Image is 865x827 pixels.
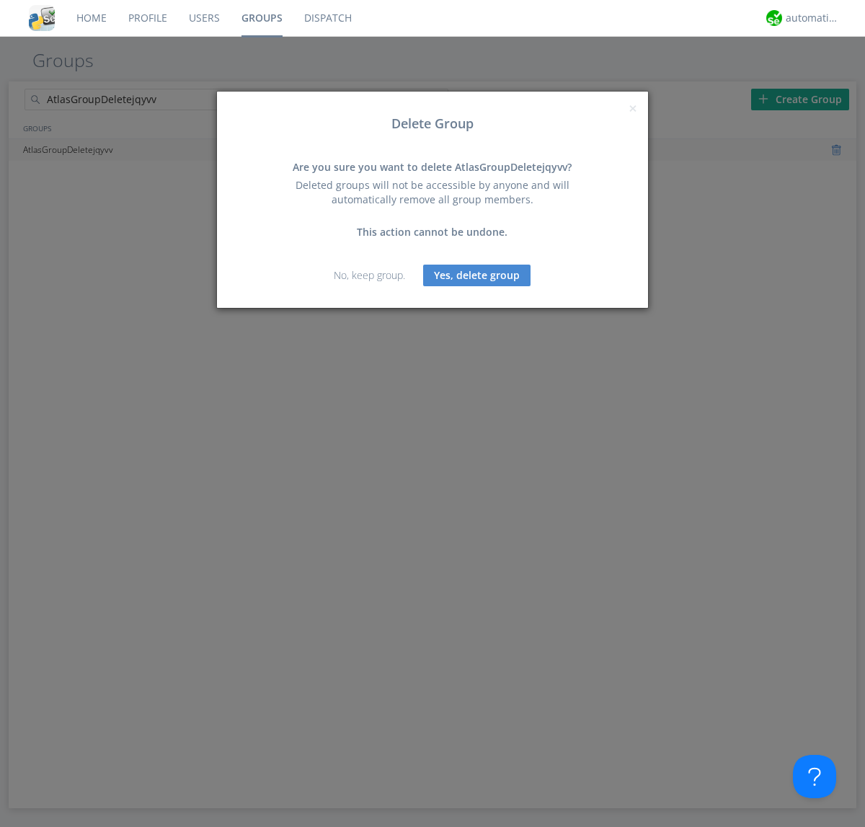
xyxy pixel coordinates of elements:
[786,11,840,25] div: automation+atlas
[334,268,405,282] a: No, keep group.
[278,160,587,174] div: Are you sure you want to delete AtlasGroupDeletejqyvv?
[278,225,587,239] div: This action cannot be undone.
[423,265,531,286] button: Yes, delete group
[278,178,587,207] div: Deleted groups will not be accessible by anyone and will automatically remove all group members.
[29,5,55,31] img: cddb5a64eb264b2086981ab96f4c1ba7
[228,117,637,131] h3: Delete Group
[629,98,637,118] span: ×
[766,10,782,26] img: d2d01cd9b4174d08988066c6d424eccd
